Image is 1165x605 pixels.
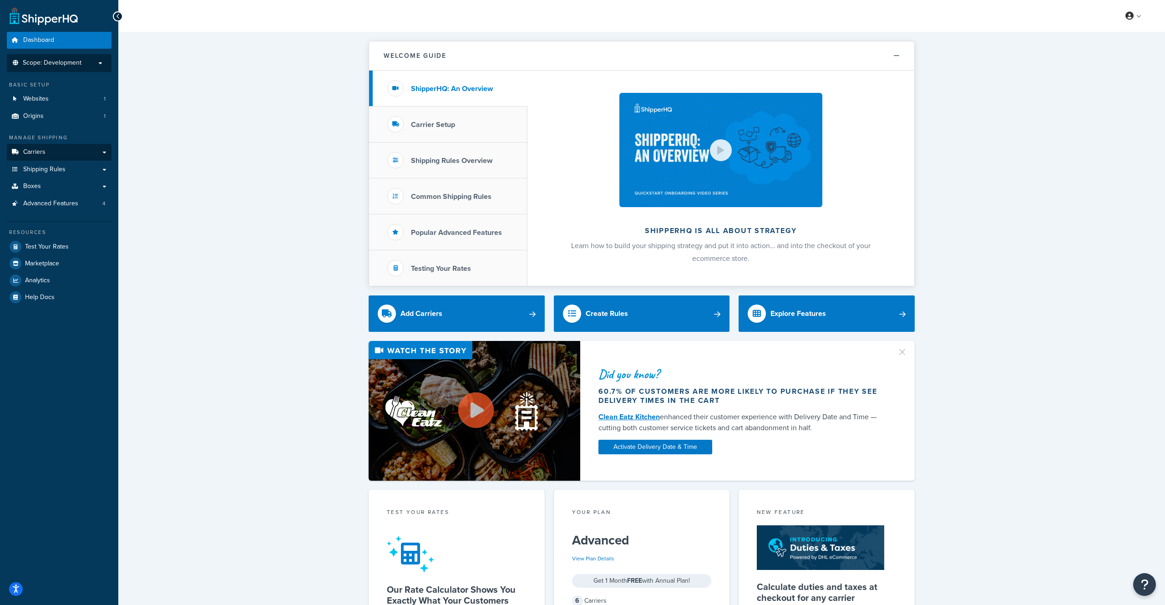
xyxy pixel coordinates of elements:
[7,91,111,107] li: Websites
[7,32,111,49] a: Dashboard
[598,440,712,454] a: Activate Delivery Date & Time
[7,108,111,125] li: Origins
[23,112,44,120] span: Origins
[572,554,614,563] a: View Plan Details
[23,36,54,44] span: Dashboard
[572,574,712,588] div: Get 1 Month with Annual Plan!
[572,508,712,519] div: Your Plan
[7,195,111,212] li: Advanced Features
[411,157,492,165] h3: Shipping Rules Overview
[400,307,442,320] div: Add Carriers
[369,295,545,332] a: Add Carriers
[411,121,455,129] h3: Carrier Setup
[739,295,915,332] a: Explore Features
[411,85,493,93] h3: ShipperHQ: An Overview
[23,59,81,67] span: Scope: Development
[571,240,871,264] span: Learn how to build your shipping strategy and put it into action… and into the checkout of your e...
[7,178,111,195] a: Boxes
[7,144,111,161] a: Carriers
[757,581,897,603] h5: Calculate duties and taxes at checkout for any carrier
[25,294,55,301] span: Help Docs
[598,387,886,405] div: 60.7% of customers are more likely to purchase if they see delivery times in the cart
[1133,573,1156,596] button: Open Resource Center
[7,134,111,142] div: Manage Shipping
[387,508,527,519] div: Test your rates
[7,91,111,107] a: Websites1
[23,148,46,156] span: Carriers
[554,295,730,332] a: Create Rules
[23,95,49,103] span: Websites
[25,277,50,285] span: Analytics
[7,81,111,89] div: Basic Setup
[25,243,69,251] span: Test Your Rates
[598,412,886,433] div: enhanced their customer experience with Delivery Date and Time — cutting both customer service ti...
[770,307,826,320] div: Explore Features
[23,166,66,173] span: Shipping Rules
[7,272,111,289] a: Analytics
[627,576,642,585] strong: FREE
[7,255,111,272] a: Marketplace
[7,161,111,178] a: Shipping Rules
[25,260,59,268] span: Marketplace
[411,229,502,237] h3: Popular Advanced Features
[598,368,886,381] div: Did you know?
[384,52,446,59] h2: Welcome Guide
[598,412,660,422] a: Clean Eatz Kitchen
[7,108,111,125] a: Origins1
[7,239,111,255] a: Test Your Rates
[411,264,471,273] h3: Testing Your Rates
[552,227,890,235] h2: ShipperHQ is all about strategy
[369,41,914,71] button: Welcome Guide
[7,289,111,305] a: Help Docs
[104,95,106,103] span: 1
[369,341,580,481] img: Video thumbnail
[23,183,41,190] span: Boxes
[102,200,106,208] span: 4
[23,200,78,208] span: Advanced Features
[104,112,106,120] span: 1
[572,533,712,548] h5: Advanced
[586,307,628,320] div: Create Rules
[411,193,491,201] h3: Common Shipping Rules
[619,93,822,207] img: ShipperHQ is all about strategy
[7,195,111,212] a: Advanced Features4
[757,508,897,519] div: New Feature
[7,229,111,236] div: Resources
